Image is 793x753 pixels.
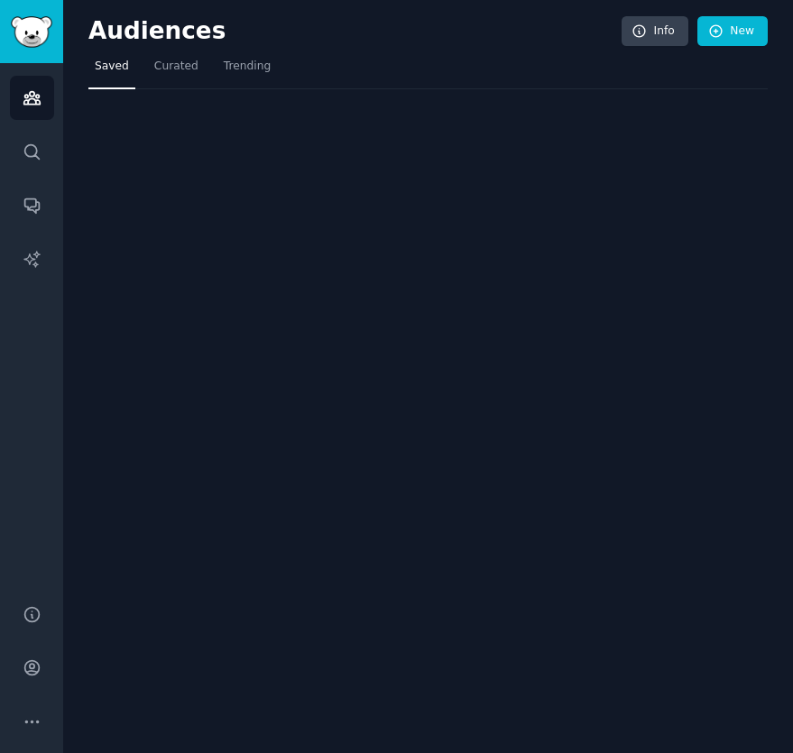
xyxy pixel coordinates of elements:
[95,59,129,75] span: Saved
[697,16,768,47] a: New
[154,59,198,75] span: Curated
[148,52,205,89] a: Curated
[11,16,52,48] img: GummySearch logo
[217,52,277,89] a: Trending
[224,59,271,75] span: Trending
[88,17,622,46] h2: Audiences
[622,16,688,47] a: Info
[88,52,135,89] a: Saved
